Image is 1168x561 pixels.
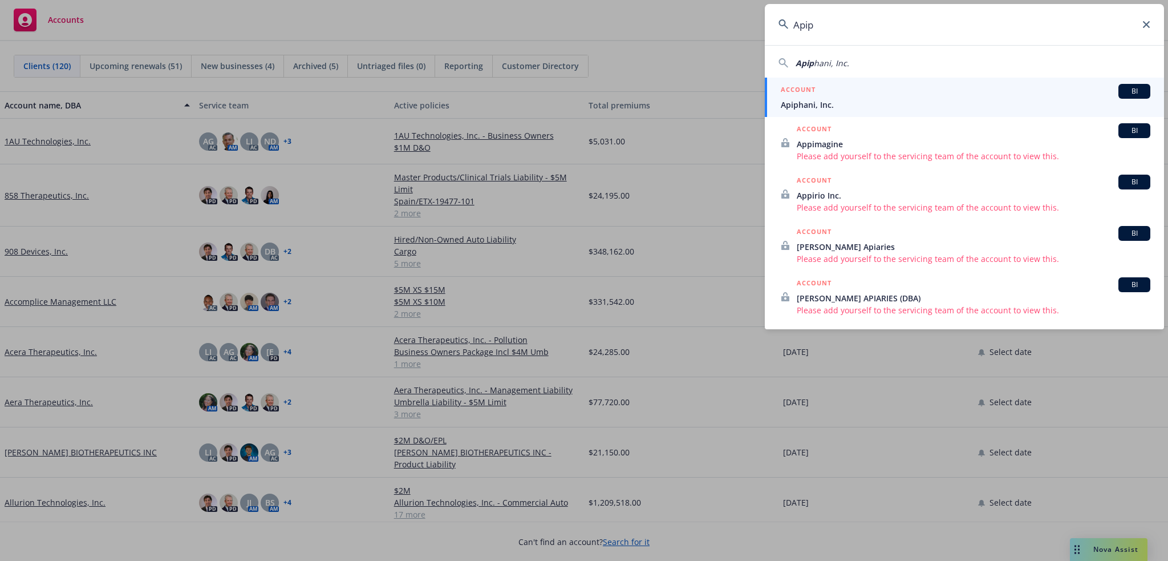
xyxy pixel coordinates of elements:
a: ACCOUNTBI[PERSON_NAME] APIARIES (DBA)Please add yourself to the servicing team of the account to ... [765,271,1164,322]
span: Apip [796,58,814,68]
a: ACCOUNTBI[PERSON_NAME] ApiariesPlease add yourself to the servicing team of the account to view t... [765,220,1164,271]
span: BI [1123,86,1146,96]
h5: ACCOUNT [797,226,832,240]
h5: ACCOUNT [797,175,832,188]
span: Please add yourself to the servicing team of the account to view this. [797,201,1150,213]
input: Search... [765,4,1164,45]
h5: ACCOUNT [781,84,816,98]
span: Appirio Inc. [797,189,1150,201]
h5: ACCOUNT [797,277,832,291]
span: BI [1123,126,1146,136]
h5: ACCOUNT [797,123,832,137]
span: [PERSON_NAME] Apiaries [797,241,1150,253]
a: ACCOUNTBIAppirio Inc.Please add yourself to the servicing team of the account to view this. [765,168,1164,220]
span: BI [1123,228,1146,239]
span: Please add yourself to the servicing team of the account to view this. [797,304,1150,316]
span: Please add yourself to the servicing team of the account to view this. [797,253,1150,265]
span: Please add yourself to the servicing team of the account to view this. [797,150,1150,162]
span: [PERSON_NAME] APIARIES (DBA) [797,292,1150,304]
a: ACCOUNTBIApiphani, Inc. [765,78,1164,117]
span: BI [1123,177,1146,187]
span: BI [1123,280,1146,290]
span: hani, Inc. [814,58,849,68]
span: Apiphani, Inc. [781,99,1150,111]
a: ACCOUNTBIAppimaginePlease add yourself to the servicing team of the account to view this. [765,117,1164,168]
span: Appimagine [797,138,1150,150]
